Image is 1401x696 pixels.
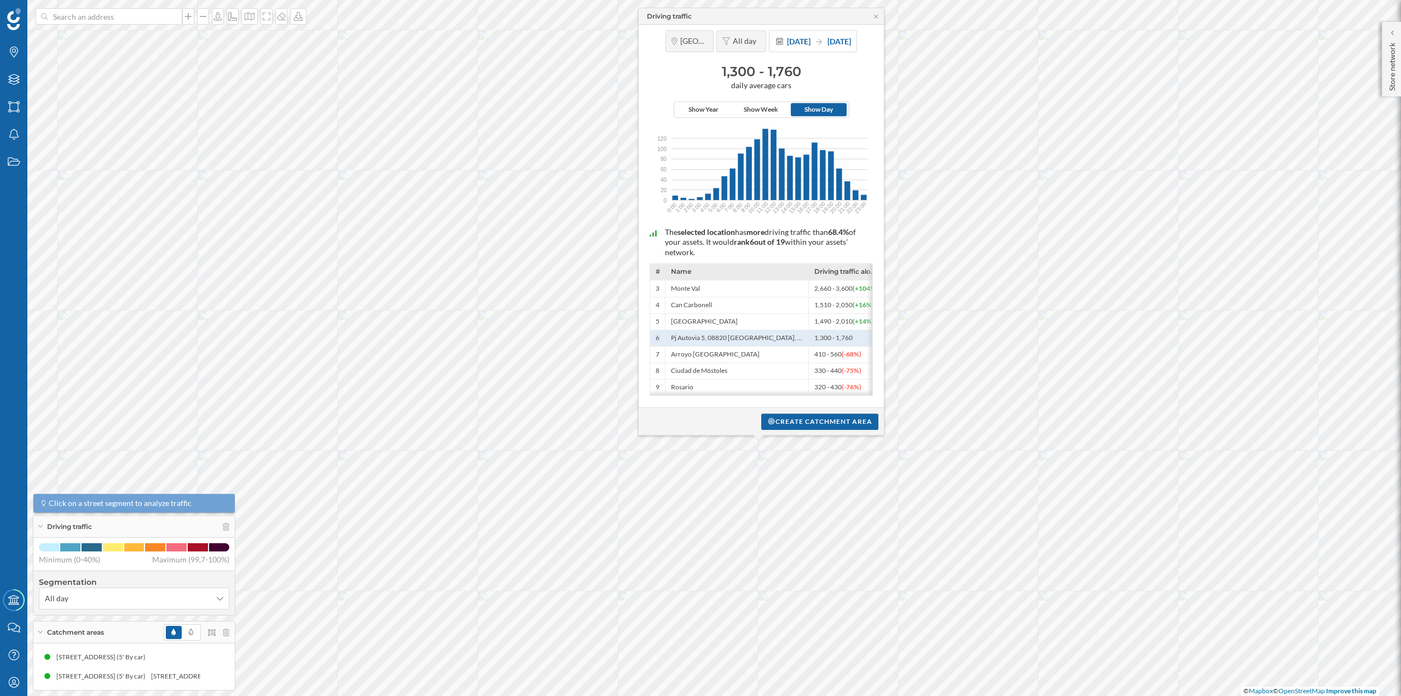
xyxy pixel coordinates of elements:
[1249,687,1273,695] a: Mapbox
[39,554,100,565] span: Minimum (0-40%)
[765,227,828,237] span: driving traffic than
[829,200,843,215] text: 20:00
[650,230,657,237] img: intelligent_assistant_bucket_2.svg
[644,63,878,80] h3: 1,300 - 1,760
[656,383,659,392] span: 9
[644,80,878,90] span: daily average cars
[842,367,861,375] span: (-75%)
[656,301,659,310] span: 4
[1387,38,1398,91] p: Store network
[715,202,727,214] text: 6:00
[814,367,861,376] span: 330 - 440
[663,196,667,204] span: 0
[747,200,761,215] text: 10:00
[22,8,61,18] span: Support
[787,37,811,46] span: [DATE]
[656,318,659,326] span: 5
[804,200,819,215] text: 17:00
[750,238,754,247] span: 6
[665,227,856,246] span: of your assets. It would
[772,200,786,215] text: 13:00
[776,238,785,247] span: 19
[674,202,686,214] text: 1:00
[699,202,711,214] text: 4:00
[656,367,659,376] span: 8
[740,202,752,214] text: 9:00
[661,155,667,163] span: 80
[814,268,879,276] span: Driving traffic along the street segment
[780,200,794,215] text: 14:00
[842,350,861,359] span: (-68%)
[688,105,719,114] span: Show Year
[671,383,693,392] span: Rosario
[666,202,678,214] text: 0:00
[665,227,678,237] span: The
[47,628,104,637] span: Catchment areas
[7,8,21,30] img: Geoblink Logo
[735,227,746,237] span: has
[661,186,667,194] span: 20
[1326,687,1376,695] a: Improve this map
[45,593,68,604] span: All day
[804,105,833,114] span: Show Day
[55,671,149,682] div: [STREET_ADDRESS] (5' By car)
[661,165,667,174] span: 60
[671,318,738,326] span: [GEOGRAPHIC_DATA]
[707,202,719,214] text: 5:00
[661,176,667,184] span: 40
[828,227,849,237] span: 68.4%
[853,200,867,215] text: 23:00
[821,200,835,215] text: 19:00
[845,200,859,215] text: 22:00
[671,334,803,343] span: Pj Autovia 5, 08820 [GEOGRAPHIC_DATA], [GEOGRAPHIC_DATA]…
[734,238,750,247] span: rank
[796,200,811,215] text: 16:00
[814,318,874,326] span: 1,490 - 2,010
[656,334,659,343] span: 6
[1241,687,1379,696] div: © ©
[853,318,874,326] span: (+14%)
[657,134,667,142] span: 120
[671,284,700,293] span: Monte Val
[678,227,735,237] span: selected location
[814,301,874,310] span: 1,510 - 2,050
[853,301,874,309] span: (+16%)
[842,383,861,392] span: (-76%)
[656,350,659,359] span: 7
[671,367,727,376] span: Ciudad de Móstoles
[733,36,760,46] span: All day
[152,554,229,565] span: Maximum (99,7-100%)
[682,202,694,214] text: 2:00
[671,301,712,310] span: Can Carbonell
[814,350,861,359] span: 410 - 560
[680,36,708,46] span: [GEOGRAPHIC_DATA], El
[814,383,861,392] span: 320 - 430
[723,202,736,214] text: 7:00
[656,268,659,276] span: #
[1278,687,1325,695] a: OpenStreetMap
[853,284,878,292] span: (+104%)
[755,200,769,215] text: 11:00
[49,498,192,509] span: Click on a street segment to analyze traffic
[814,334,855,343] span: 1,300 - 1,760
[744,105,778,114] span: Show Week
[788,200,802,215] text: 15:00
[671,350,760,359] span: Arroyo [GEOGRAPHIC_DATA]
[647,11,692,21] div: Driving traffic
[665,238,848,257] span: within your assets' network.
[39,577,229,588] h4: Segmentation
[691,202,703,214] text: 3:00
[671,268,691,276] span: Name
[827,37,851,46] span: [DATE]
[149,671,244,682] div: [STREET_ADDRESS] (5' By car)
[657,145,667,153] span: 100
[746,227,765,237] span: more
[656,284,659,293] span: 3
[754,238,774,247] span: out of
[837,200,851,215] text: 21:00
[814,284,878,293] span: 2,660 - 3,600
[732,202,744,214] text: 8:00
[763,200,778,215] text: 12:00
[56,652,151,663] div: [STREET_ADDRESS] (5' By car)
[47,522,92,532] span: Driving traffic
